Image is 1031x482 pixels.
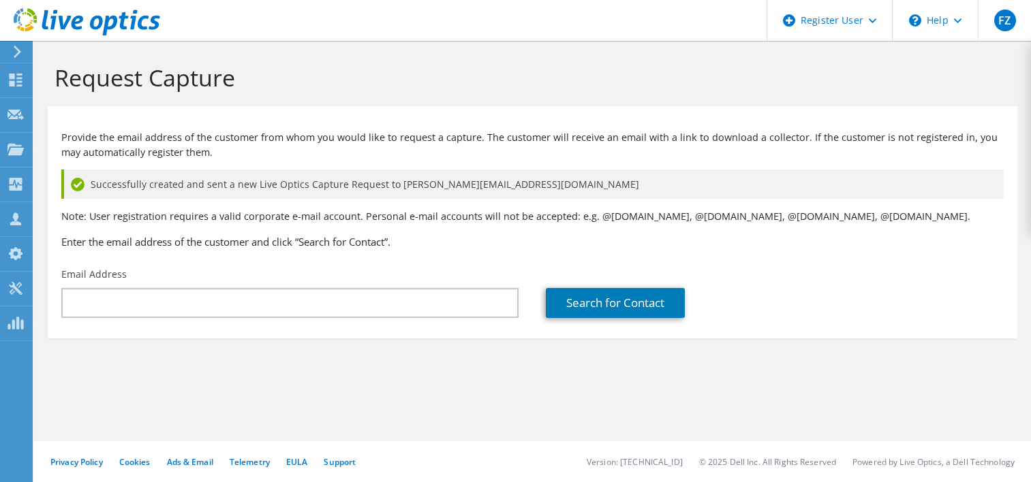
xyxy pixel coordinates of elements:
[61,268,127,281] label: Email Address
[324,456,356,468] a: Support
[91,177,639,192] span: Successfully created and sent a new Live Optics Capture Request to [PERSON_NAME][EMAIL_ADDRESS][D...
[994,10,1016,31] span: FZ
[852,456,1015,468] li: Powered by Live Optics, a Dell Technology
[909,14,921,27] svg: \n
[230,456,270,468] a: Telemetry
[50,456,103,468] a: Privacy Policy
[286,456,307,468] a: EULA
[546,288,685,318] a: Search for Contact
[61,130,1004,160] p: Provide the email address of the customer from whom you would like to request a capture. The cust...
[119,456,151,468] a: Cookies
[587,456,683,468] li: Version: [TECHNICAL_ID]
[61,209,1004,224] p: Note: User registration requires a valid corporate e-mail account. Personal e-mail accounts will ...
[699,456,836,468] li: © 2025 Dell Inc. All Rights Reserved
[61,234,1004,249] h3: Enter the email address of the customer and click “Search for Contact”.
[167,456,213,468] a: Ads & Email
[55,63,1004,92] h1: Request Capture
